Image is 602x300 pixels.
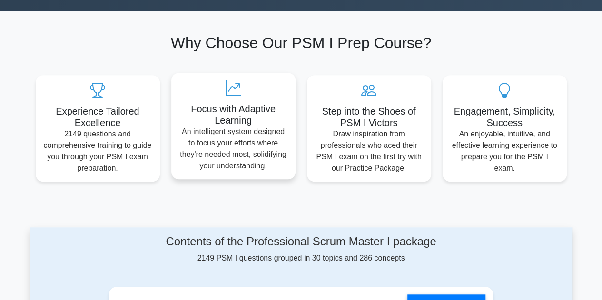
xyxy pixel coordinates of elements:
[179,126,288,172] p: An intelligent system designed to focus your efforts where they're needed most, solidifying your ...
[43,128,152,174] p: 2149 questions and comprehensive training to guide you through your PSM I exam preparation.
[109,235,493,264] div: 2149 PSM I questions grouped in 30 topics and 286 concepts
[315,128,424,174] p: Draw inspiration from professionals who aced their PSM I exam on the first try with our Practice ...
[43,106,152,128] h5: Experience Tailored Excellence
[36,34,567,52] h2: Why Choose Our PSM I Prep Course?
[450,106,559,128] h5: Engagement, Simplicity, Success
[179,103,288,126] h5: Focus with Adaptive Learning
[450,128,559,174] p: An enjoyable, intuitive, and effective learning experience to prepare you for the PSM I exam.
[315,106,424,128] h5: Step into the Shoes of PSM I Victors
[109,235,493,249] h4: Contents of the Professional Scrum Master I package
